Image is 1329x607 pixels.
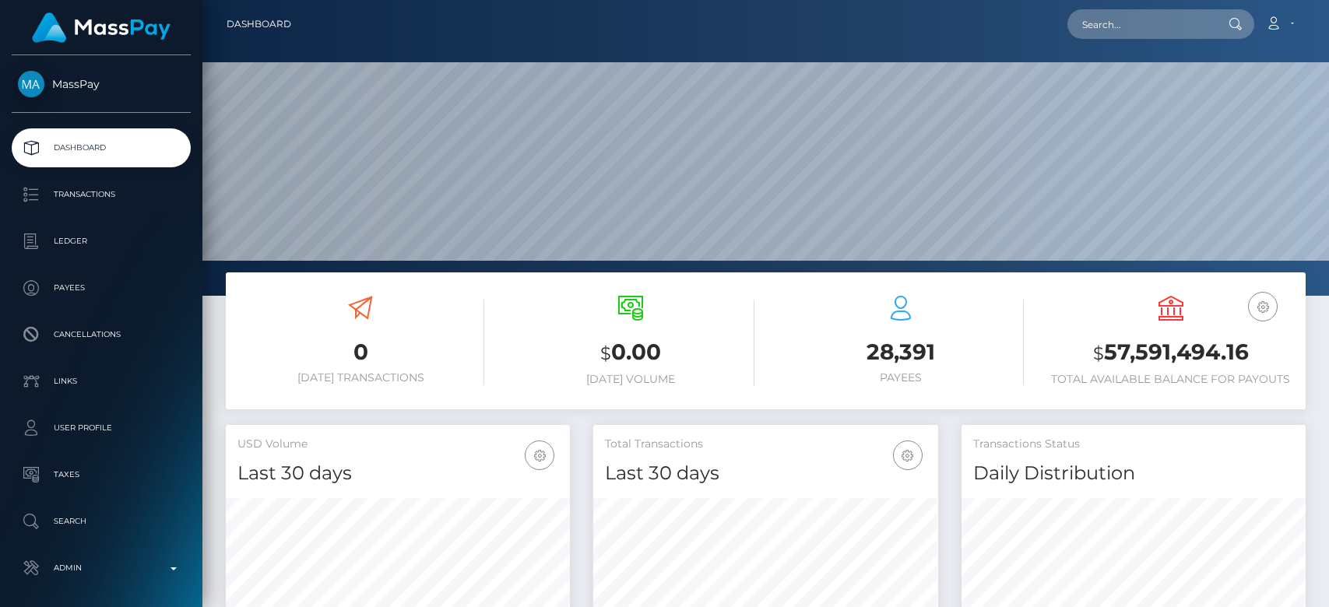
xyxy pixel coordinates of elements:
[18,71,44,97] img: MassPay
[778,371,1025,384] h6: Payees
[508,373,754,386] h6: [DATE] Volume
[12,77,191,91] span: MassPay
[237,371,484,384] h6: [DATE] Transactions
[1047,373,1294,386] h6: Total Available Balance for Payouts
[18,370,185,393] p: Links
[18,416,185,440] p: User Profile
[508,337,754,369] h3: 0.00
[12,315,191,354] a: Cancellations
[18,183,185,206] p: Transactions
[1067,9,1214,39] input: Search...
[12,128,191,167] a: Dashboard
[237,337,484,367] h3: 0
[12,222,191,261] a: Ledger
[18,323,185,346] p: Cancellations
[18,136,185,160] p: Dashboard
[18,276,185,300] p: Payees
[32,12,171,43] img: MassPay Logo
[18,230,185,253] p: Ledger
[18,556,185,580] p: Admin
[18,463,185,486] p: Taxes
[12,502,191,541] a: Search
[12,175,191,214] a: Transactions
[12,455,191,494] a: Taxes
[600,342,611,364] small: $
[12,268,191,307] a: Payees
[973,460,1294,487] h4: Daily Distribution
[237,437,558,452] h5: USD Volume
[12,409,191,447] a: User Profile
[12,362,191,401] a: Links
[605,437,926,452] h5: Total Transactions
[605,460,926,487] h4: Last 30 days
[1047,337,1294,369] h3: 57,591,494.16
[1093,342,1104,364] small: $
[227,8,291,40] a: Dashboard
[237,460,558,487] h4: Last 30 days
[18,510,185,533] p: Search
[12,549,191,588] a: Admin
[778,337,1025,367] h3: 28,391
[973,437,1294,452] h5: Transactions Status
